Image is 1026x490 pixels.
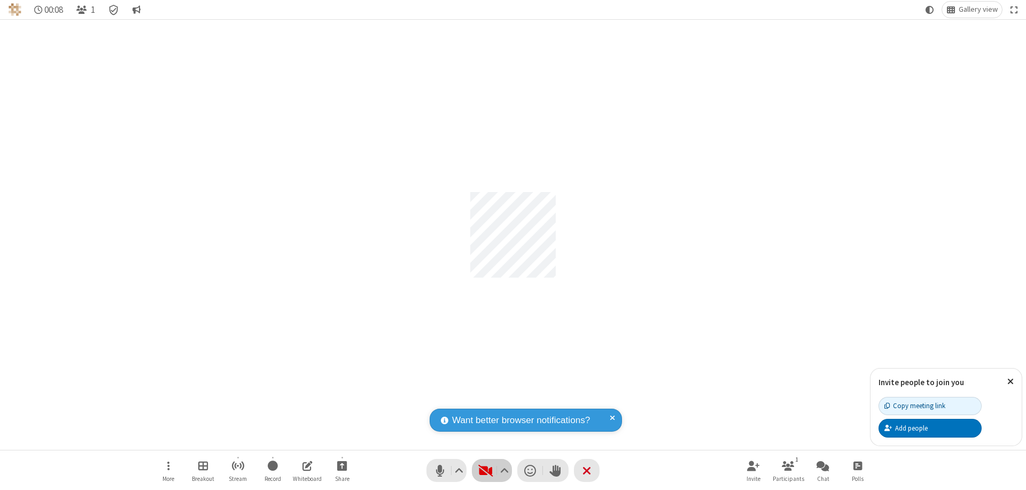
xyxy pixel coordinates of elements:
span: Participants [773,476,804,482]
div: 1 [792,455,802,464]
span: Stream [229,476,247,482]
button: Start streaming [222,455,254,486]
span: Chat [817,476,829,482]
label: Invite people to join you [879,377,964,387]
button: Manage Breakout Rooms [187,455,219,486]
span: Breakout [192,476,214,482]
span: Polls [852,476,864,482]
span: Whiteboard [293,476,322,482]
button: Open poll [842,455,874,486]
button: Raise hand [543,459,569,482]
div: Timer [30,2,68,18]
button: Open menu [152,455,184,486]
button: Open shared whiteboard [291,455,323,486]
button: Start sharing [326,455,358,486]
span: More [162,476,174,482]
button: Change layout [942,2,1002,18]
button: Add people [879,419,982,437]
img: QA Selenium DO NOT DELETE OR CHANGE [9,3,21,16]
button: Using system theme [921,2,938,18]
span: 00:08 [44,5,63,15]
span: Want better browser notifications? [452,414,590,427]
button: Start recording [256,455,289,486]
button: Open chat [807,455,839,486]
button: End or leave meeting [574,459,600,482]
button: Send a reaction [517,459,543,482]
span: Invite [747,476,760,482]
span: Share [335,476,349,482]
button: Close popover [999,369,1022,395]
span: Gallery view [959,5,998,14]
button: Audio settings [452,459,467,482]
button: Mute (⌘+Shift+A) [426,459,467,482]
button: Open participant list [72,2,99,18]
span: Record [265,476,281,482]
button: Start video (⌘+Shift+V) [472,459,512,482]
div: Meeting details Encryption enabled [104,2,124,18]
button: Copy meeting link [879,397,982,415]
button: Video setting [498,459,512,482]
span: 1 [91,5,95,15]
button: Conversation [128,2,145,18]
button: Invite participants (⌘+Shift+I) [737,455,770,486]
button: Fullscreen [1006,2,1022,18]
button: Open participant list [772,455,804,486]
div: Copy meeting link [884,401,945,411]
